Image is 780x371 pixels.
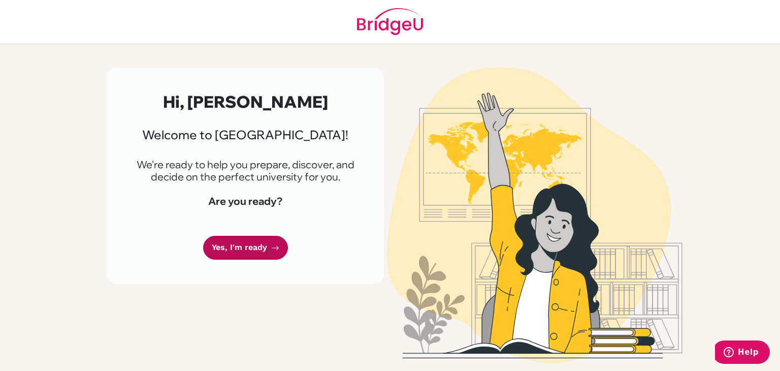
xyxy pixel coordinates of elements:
[715,341,770,366] iframe: Opens a widget where you can find more information
[131,159,360,183] p: We're ready to help you prepare, discover, and decide on the perfect university for you.
[131,92,360,111] h2: Hi, [PERSON_NAME]
[131,128,360,142] h3: Welcome to [GEOGRAPHIC_DATA]!
[203,236,288,260] a: Yes, I'm ready
[131,195,360,207] h4: Are you ready?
